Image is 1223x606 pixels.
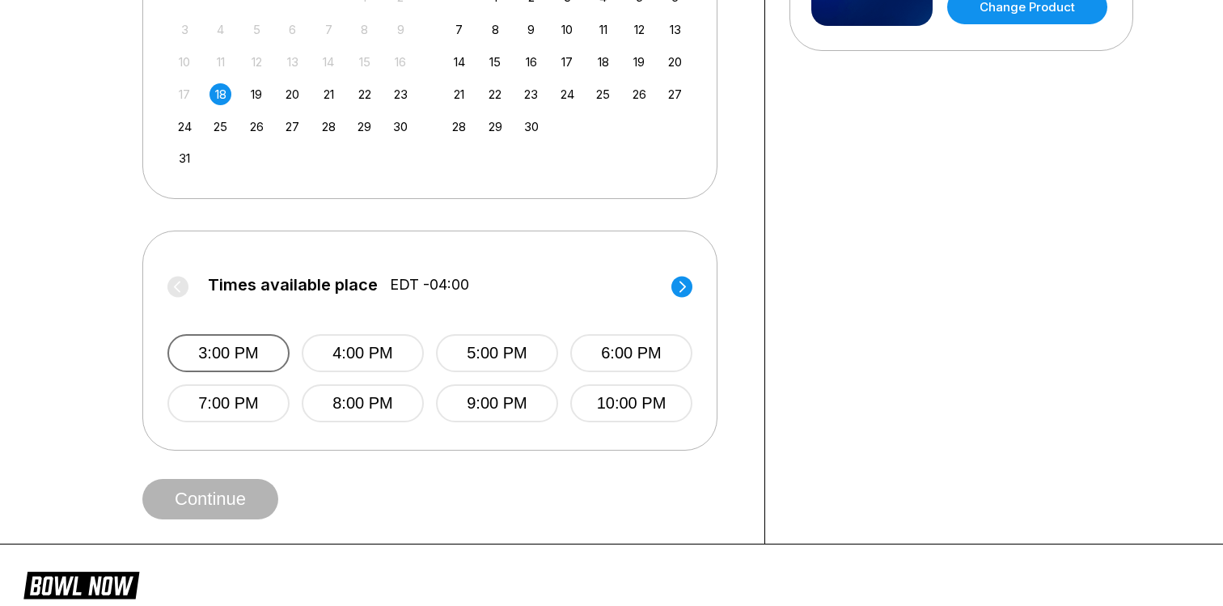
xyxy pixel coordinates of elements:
[246,116,268,138] div: Choose Tuesday, August 26th, 2025
[302,334,424,372] button: 4:00 PM
[174,116,196,138] div: Choose Sunday, August 24th, 2025
[592,83,614,105] div: Choose Thursday, September 25th, 2025
[281,51,303,73] div: Not available Wednesday, August 13th, 2025
[628,51,650,73] div: Choose Friday, September 19th, 2025
[390,19,412,40] div: Not available Saturday, August 9th, 2025
[209,51,231,73] div: Not available Monday, August 11th, 2025
[592,19,614,40] div: Choose Thursday, September 11th, 2025
[167,384,290,422] button: 7:00 PM
[208,276,378,294] span: Times available place
[485,19,506,40] div: Choose Monday, September 8th, 2025
[485,116,506,138] div: Choose Monday, September 29th, 2025
[520,19,542,40] div: Choose Tuesday, September 9th, 2025
[628,83,650,105] div: Choose Friday, September 26th, 2025
[448,83,470,105] div: Choose Sunday, September 21st, 2025
[353,116,375,138] div: Choose Friday, August 29th, 2025
[520,51,542,73] div: Choose Tuesday, September 16th, 2025
[246,83,268,105] div: Choose Tuesday, August 19th, 2025
[281,83,303,105] div: Choose Wednesday, August 20th, 2025
[448,116,470,138] div: Choose Sunday, September 28th, 2025
[448,19,470,40] div: Choose Sunday, September 7th, 2025
[570,384,692,422] button: 10:00 PM
[628,19,650,40] div: Choose Friday, September 12th, 2025
[318,51,340,73] div: Not available Thursday, August 14th, 2025
[570,334,692,372] button: 6:00 PM
[592,51,614,73] div: Choose Thursday, September 18th, 2025
[174,83,196,105] div: Not available Sunday, August 17th, 2025
[246,19,268,40] div: Not available Tuesday, August 5th, 2025
[353,19,375,40] div: Not available Friday, August 8th, 2025
[318,116,340,138] div: Choose Thursday, August 28th, 2025
[556,83,578,105] div: Choose Wednesday, September 24th, 2025
[556,19,578,40] div: Choose Wednesday, September 10th, 2025
[302,384,424,422] button: 8:00 PM
[318,83,340,105] div: Choose Thursday, August 21st, 2025
[520,116,542,138] div: Choose Tuesday, September 30th, 2025
[485,83,506,105] div: Choose Monday, September 22nd, 2025
[448,51,470,73] div: Choose Sunday, September 14th, 2025
[353,83,375,105] div: Choose Friday, August 22nd, 2025
[390,51,412,73] div: Not available Saturday, August 16th, 2025
[209,116,231,138] div: Choose Monday, August 25th, 2025
[246,51,268,73] div: Not available Tuesday, August 12th, 2025
[664,19,686,40] div: Choose Saturday, September 13th, 2025
[520,83,542,105] div: Choose Tuesday, September 23rd, 2025
[390,276,469,294] span: EDT -04:00
[174,19,196,40] div: Not available Sunday, August 3rd, 2025
[390,83,412,105] div: Choose Saturday, August 23rd, 2025
[664,83,686,105] div: Choose Saturday, September 27th, 2025
[353,51,375,73] div: Not available Friday, August 15th, 2025
[281,19,303,40] div: Not available Wednesday, August 6th, 2025
[209,19,231,40] div: Not available Monday, August 4th, 2025
[436,334,558,372] button: 5:00 PM
[485,51,506,73] div: Choose Monday, September 15th, 2025
[556,51,578,73] div: Choose Wednesday, September 17th, 2025
[281,116,303,138] div: Choose Wednesday, August 27th, 2025
[174,147,196,169] div: Choose Sunday, August 31st, 2025
[209,83,231,105] div: Choose Monday, August 18th, 2025
[436,384,558,422] button: 9:00 PM
[167,334,290,372] button: 3:00 PM
[390,116,412,138] div: Choose Saturday, August 30th, 2025
[318,19,340,40] div: Not available Thursday, August 7th, 2025
[664,51,686,73] div: Choose Saturday, September 20th, 2025
[174,51,196,73] div: Not available Sunday, August 10th, 2025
